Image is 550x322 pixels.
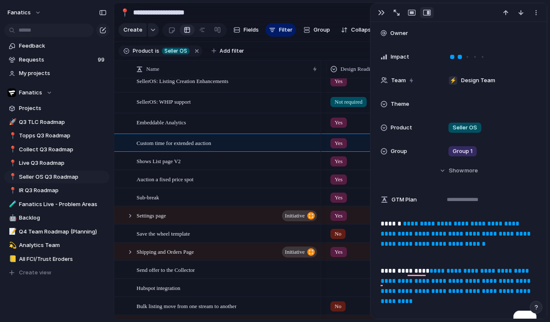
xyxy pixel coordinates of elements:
span: Seller OS [164,47,187,55]
div: 📍Collect Q3 Roadmap [4,143,110,156]
a: 📒All FCI/Trust Eroders [4,253,110,266]
button: Create view [4,266,110,279]
a: Projects [4,102,110,115]
button: 💫 [8,241,16,250]
span: Yes [335,77,343,86]
span: Fields [244,26,259,34]
a: 📍IR Q3 Roadmap [4,184,110,197]
span: Yes [335,248,343,256]
span: Feedback [19,42,107,50]
button: 📒 [8,255,16,263]
div: 📍Live Q3 Roadmap [4,157,110,169]
button: Showmore [381,163,537,178]
span: Fanatics [19,89,42,97]
span: Custom time for extended auction [137,138,211,148]
button: Seller OS [160,46,191,56]
button: 📍 [8,159,16,167]
span: Bulk listing move from one stream to another [137,301,236,311]
div: ⚡ [449,76,457,85]
span: Yes [335,139,343,148]
span: initiative [285,210,305,222]
span: Requests [19,56,95,64]
div: 🤖 [9,213,15,223]
span: Yes [335,193,343,202]
span: Live Q3 Roadmap [19,159,107,167]
a: 💫Analytics Team [4,239,110,252]
div: 📍Seller OS Q3 Roadmap [4,171,110,183]
button: is [153,46,161,56]
span: Shipping and Orders Page [137,247,194,256]
button: 🚀 [8,118,16,126]
div: 📍 [9,145,15,154]
span: Add filter [220,47,244,55]
span: Yes [335,118,343,127]
span: SellerOS: WHIP support [137,97,191,106]
span: Show [449,166,464,175]
span: SellerOS: Listing Creation Enhancements [137,76,228,86]
button: Collapse [338,23,378,37]
span: Product [391,123,412,132]
a: 📝Q4 Team Roadmap (Planning) [4,225,110,238]
a: 🧪Fanatics Live - Problem Areas [4,198,110,211]
div: 📍 [9,172,15,182]
span: 99 [98,56,106,64]
button: initiative [282,210,317,221]
span: Topps Q3 Roadmap [19,131,107,140]
div: 💫 [9,241,15,250]
span: No [335,230,341,238]
span: more [464,166,478,175]
span: Owner [390,29,408,38]
span: Team [391,76,406,85]
span: GTM Plan [392,196,417,204]
span: Theme [391,100,409,108]
div: 📍 [120,7,129,18]
span: Name [146,65,159,73]
div: 📍 [9,186,15,196]
span: Seller OS Q3 Roadmap [19,173,107,181]
div: 🧪 [9,199,15,209]
span: is [155,47,159,55]
button: 📍 [118,6,131,19]
a: My projects [4,67,110,80]
button: 📝 [8,228,16,236]
span: Design Readiness [341,65,380,73]
button: 📍 [8,145,16,154]
span: Projects [19,104,107,113]
span: Q4 Team Roadmap (Planning) [19,228,107,236]
span: Sub-break [137,192,159,202]
span: Analytics Team [19,241,107,250]
span: Group [391,147,407,156]
span: Yes [335,157,343,166]
div: 📝 [9,227,15,236]
button: fanatics [4,6,46,19]
div: 🚀 [9,117,15,127]
div: 📒 [9,254,15,264]
a: Feedback [4,40,110,52]
button: 🧪 [8,200,16,209]
button: 📍 [8,131,16,140]
a: 🤖Backlog [4,212,110,224]
span: fanatics [8,8,31,17]
button: Filter [266,23,296,37]
button: Group [299,23,334,37]
span: Impact [391,53,409,61]
span: Settings page [137,210,166,220]
span: IR Q3 Roadmap [19,186,107,195]
button: Fanatics [4,86,110,99]
a: Requests99 [4,54,110,66]
span: Group [314,26,330,34]
span: Embeddable Analytics [137,117,186,127]
span: Filter [279,26,292,34]
span: Product [133,47,153,55]
div: 📍 [9,131,15,141]
span: Create view [19,268,51,277]
span: Q3 TLC Roadmap [19,118,107,126]
button: 📍 [8,186,16,195]
a: 📍Topps Q3 Roadmap [4,129,110,142]
span: Collect Q3 Roadmap [19,145,107,154]
span: My projects [19,69,107,78]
